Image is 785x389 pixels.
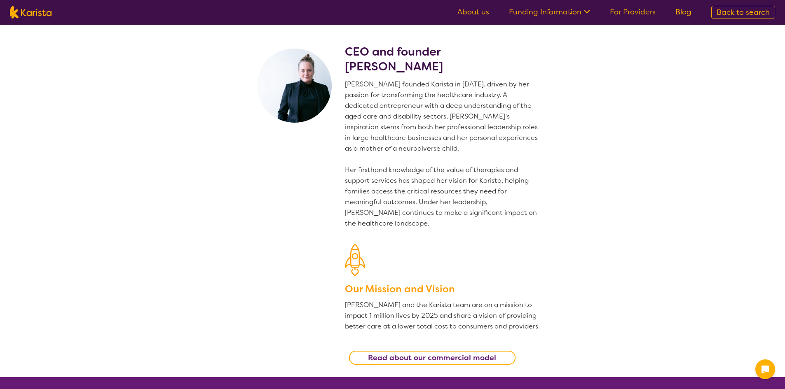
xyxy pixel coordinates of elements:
img: Karista logo [10,6,52,19]
img: Our Mission [345,244,365,276]
span: Back to search [717,7,770,17]
p: [PERSON_NAME] and the Karista team are on a mission to impact 1 million lives by 2025 and share a... [345,300,541,332]
h2: CEO and founder [PERSON_NAME] [345,44,541,74]
p: [PERSON_NAME] founded Karista in [DATE], driven by her passion for transforming the healthcare in... [345,79,541,229]
a: Blog [675,7,691,17]
a: Funding Information [509,7,590,17]
a: About us [457,7,489,17]
a: For Providers [610,7,656,17]
h3: Our Mission and Vision [345,282,541,296]
a: Back to search [711,6,775,19]
b: Read about our commercial model [368,353,496,363]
